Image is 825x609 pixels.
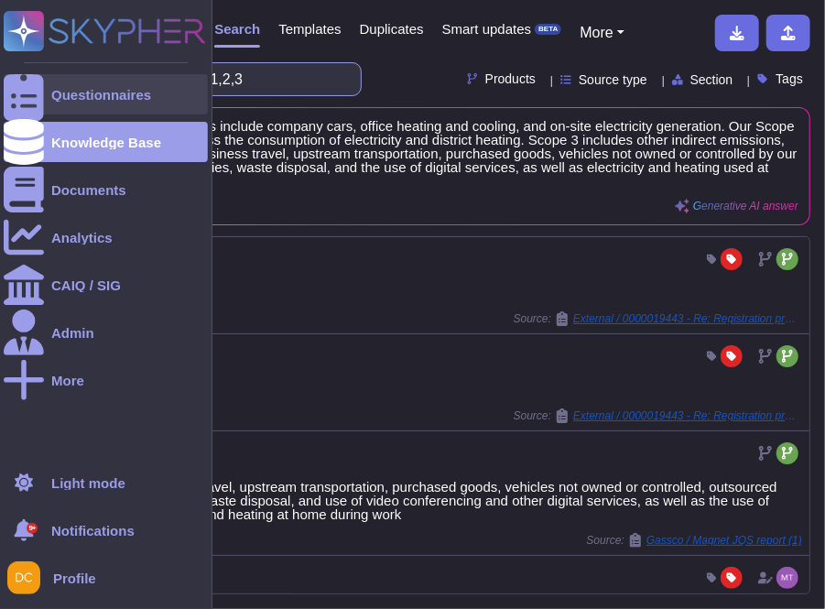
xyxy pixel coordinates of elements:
div: Knowledge Base [51,136,161,149]
div: Light mode [51,476,125,490]
span: Generative AI answer [693,201,798,212]
div: 9+ [27,523,38,534]
div: business travel, upstream transportation, purchased goods, vehicles not owned or controlled, outs... [140,480,802,521]
span: Source: [587,533,802,548]
div: Questionnaires [51,88,151,102]
div: Analytics [51,231,113,245]
span: Templates [278,22,341,36]
span: Gassco / Magnet JQS report (1) [646,535,802,546]
div: CAIQ / SIG [51,278,121,292]
a: Documents [4,169,208,210]
a: Knowledge Base [4,122,208,162]
span: Source: [514,408,802,423]
span: Products [485,72,536,85]
span: Tags [776,72,803,85]
span: Source type [579,73,647,86]
a: CAIQ / SIG [4,265,208,305]
span: Duplicates [360,22,424,36]
div: More [51,374,84,387]
span: More [580,25,613,40]
span: Our Scope 1 emissions include company cars, office heating and cooling, and on-site electricity g... [74,119,798,188]
div: Documents [51,183,126,197]
button: user [4,558,53,598]
span: Section [690,73,733,86]
span: Source: [514,311,802,326]
a: Questionnaires [4,74,208,114]
button: More [580,22,624,44]
a: Admin [4,312,208,353]
div: BETA [535,24,561,35]
span: External / 0000019443 - Re: Registration process with CaixaBank [573,410,802,421]
div: Admin [51,326,94,340]
span: Notifications [51,524,135,538]
span: Search [214,22,260,36]
span: Profile [53,571,96,585]
img: user [7,561,40,594]
span: Smart updates [442,22,532,36]
a: Analytics [4,217,208,257]
img: user [776,567,798,589]
span: External / 0000019443 - Re: Registration process with CaixaBank [573,313,802,324]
